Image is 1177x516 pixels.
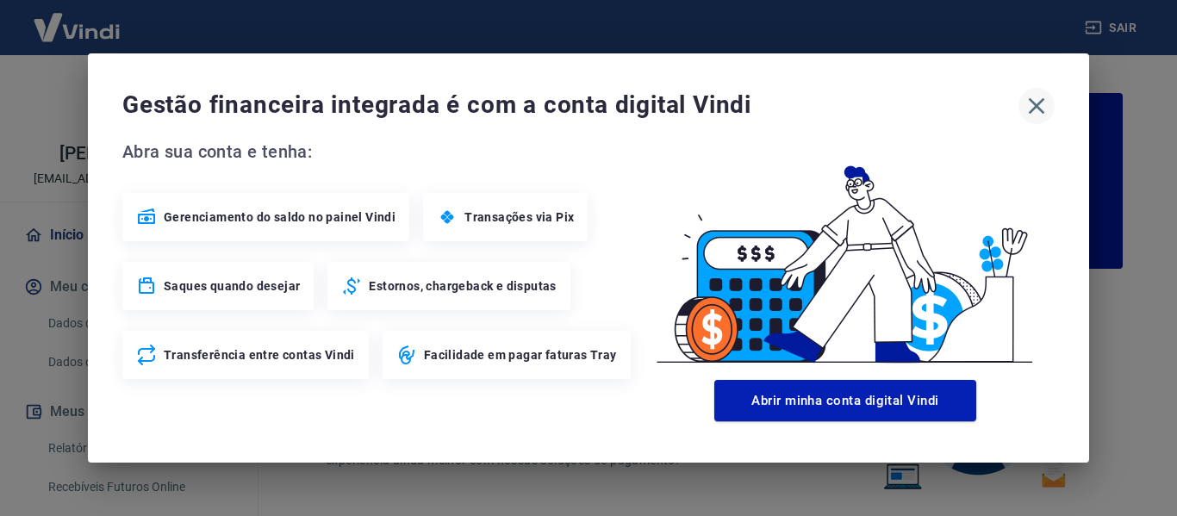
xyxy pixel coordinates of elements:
span: Saques quando desejar [164,277,300,295]
span: Gerenciamento do saldo no painel Vindi [164,208,395,226]
span: Transferência entre contas Vindi [164,346,355,364]
span: Estornos, chargeback e disputas [369,277,556,295]
span: Abra sua conta e tenha: [122,138,636,165]
span: Transações via Pix [464,208,574,226]
button: Abrir minha conta digital Vindi [714,380,976,421]
span: Facilidade em pagar faturas Tray [424,346,617,364]
span: Gestão financeira integrada é com a conta digital Vindi [122,88,1018,122]
img: Good Billing [636,138,1055,373]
